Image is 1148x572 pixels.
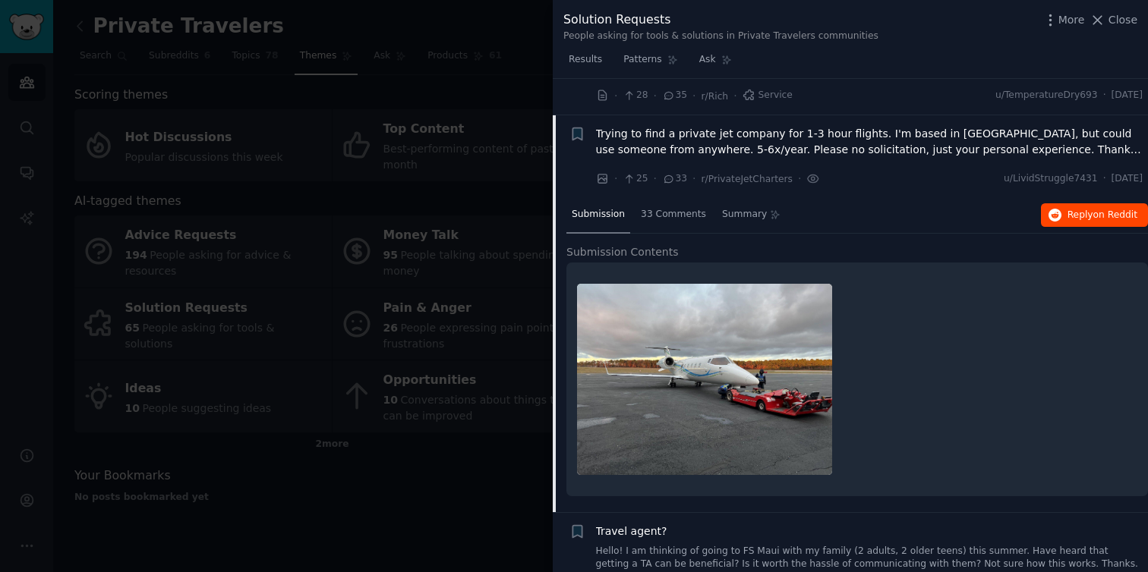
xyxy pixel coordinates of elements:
[1103,89,1106,102] span: ·
[563,30,878,43] div: People asking for tools & solutions in Private Travelers communities
[662,172,687,186] span: 33
[1112,172,1143,186] span: [DATE]
[1004,172,1098,186] span: u/LividStruggle7431
[623,89,648,102] span: 28
[692,88,695,104] span: ·
[596,126,1143,158] a: Trying to find a private jet company for 1-3 hour flights. I'm based in [GEOGRAPHIC_DATA], but co...
[702,91,729,102] span: r/Rich
[1042,12,1085,28] button: More
[1068,209,1137,222] span: Reply
[654,88,657,104] span: ·
[614,171,617,187] span: ·
[743,89,793,102] span: Service
[662,89,687,102] span: 35
[623,172,648,186] span: 25
[699,53,716,67] span: Ask
[563,48,607,79] a: Results
[995,89,1098,102] span: u/TemperatureDry693
[1058,12,1085,28] span: More
[692,171,695,187] span: ·
[1090,12,1137,28] button: Close
[654,171,657,187] span: ·
[596,545,1143,571] a: Hello! I am thinking of going to FS Maui with my family (2 adults, 2 older teens) this summer. Ha...
[798,171,801,187] span: ·
[596,523,667,539] a: Travel agent?
[1103,172,1106,186] span: ·
[733,88,736,104] span: ·
[572,208,625,222] span: Submission
[623,53,661,67] span: Patterns
[614,88,617,104] span: ·
[566,244,679,260] span: Submission Contents
[618,48,683,79] a: Patterns
[577,284,832,475] img: Trying to find a private jet company for 1-3 hour flights. I'm based in NY, but could use someone...
[569,53,602,67] span: Results
[702,174,793,184] span: r/PrivateJetCharters
[694,48,737,79] a: Ask
[1041,203,1148,228] button: Replyon Reddit
[641,208,706,222] span: 33 Comments
[1112,89,1143,102] span: [DATE]
[563,11,878,30] div: Solution Requests
[1093,209,1137,220] span: on Reddit
[722,208,767,222] span: Summary
[1109,12,1137,28] span: Close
